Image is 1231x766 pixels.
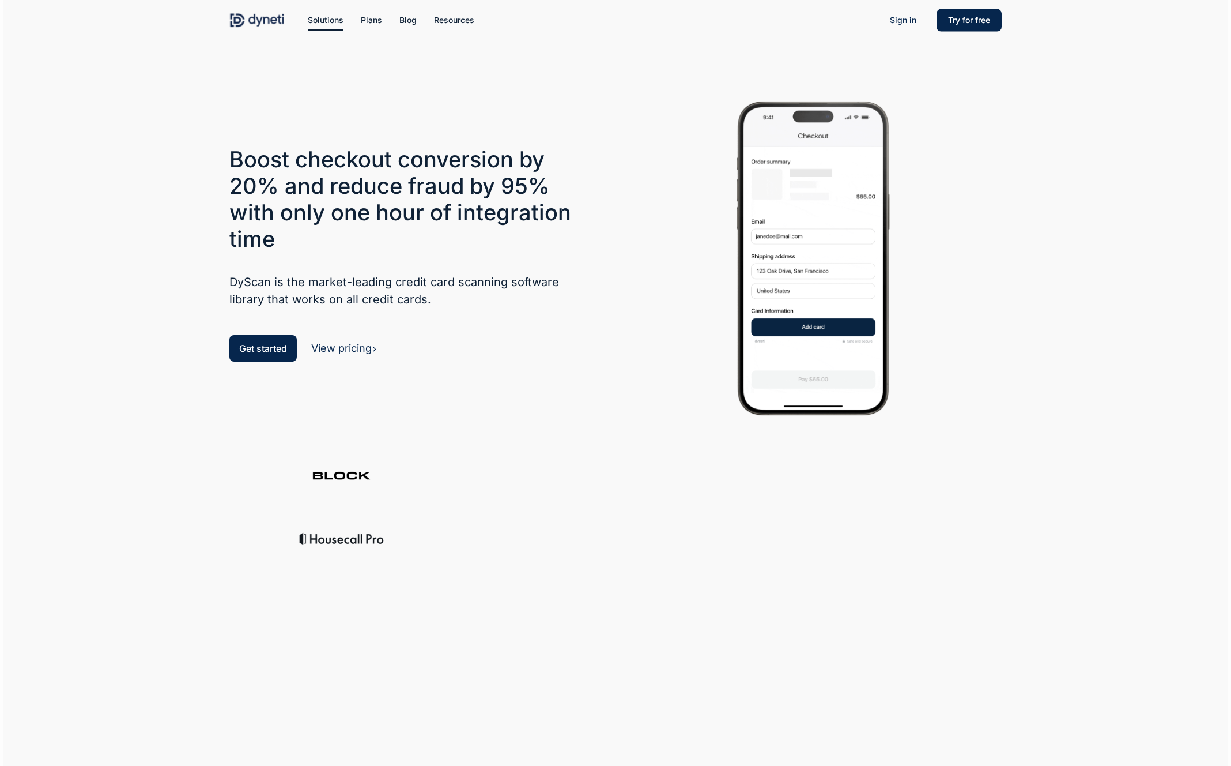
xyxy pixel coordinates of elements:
[229,273,590,308] h5: DyScan is the market-leading credit card scanning software library that works on all credit cards.
[229,12,285,29] img: Dyneti Technologies
[948,15,990,25] span: Try for free
[293,522,390,552] img: client
[308,14,343,27] a: Solutions
[878,11,928,29] a: Sign in
[399,14,417,27] a: Blog
[308,15,343,25] span: Solutions
[434,15,474,25] span: Resources
[229,335,297,362] a: Get started
[937,14,1002,27] a: Try for free
[239,343,287,354] span: Get started
[311,342,377,354] a: View pricing
[229,146,590,252] h3: Boost checkout conversion by 20% and reduce fraud by 95% with only one hour of integration time
[293,459,390,489] img: client
[434,14,474,27] a: Resources
[361,15,382,25] span: Plans
[361,14,382,27] a: Plans
[890,15,916,25] span: Sign in
[399,15,417,25] span: Blog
